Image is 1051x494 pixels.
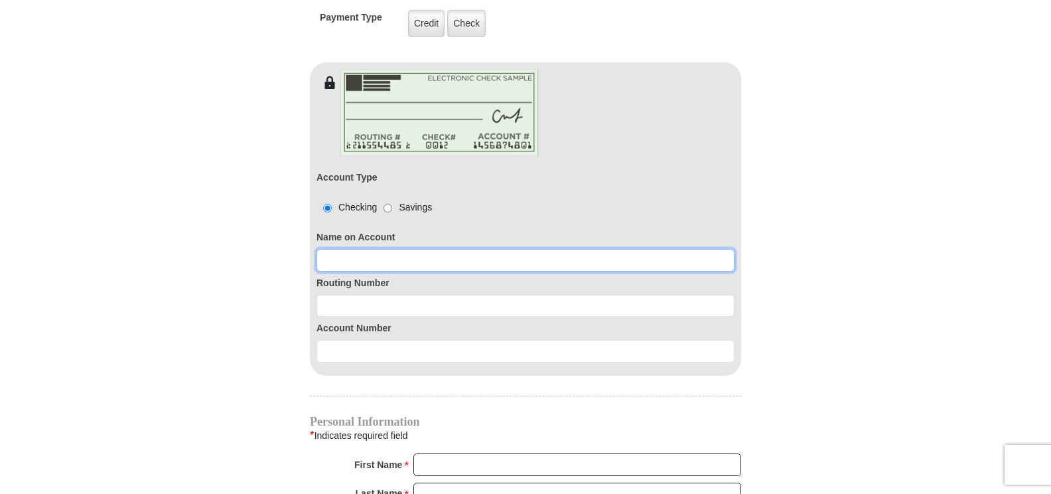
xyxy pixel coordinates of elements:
strong: First Name [354,455,402,474]
h4: Personal Information [310,416,741,427]
label: Name on Account [316,230,735,244]
h5: Payment Type [320,12,382,30]
label: Check [447,10,486,37]
label: Routing Number [316,276,735,290]
label: Credit [408,10,445,37]
div: Indicates required field [310,427,741,444]
label: Account Type [316,171,378,185]
div: Checking Savings [316,201,432,214]
label: Account Number [316,321,735,335]
img: check-en.png [340,69,539,156]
